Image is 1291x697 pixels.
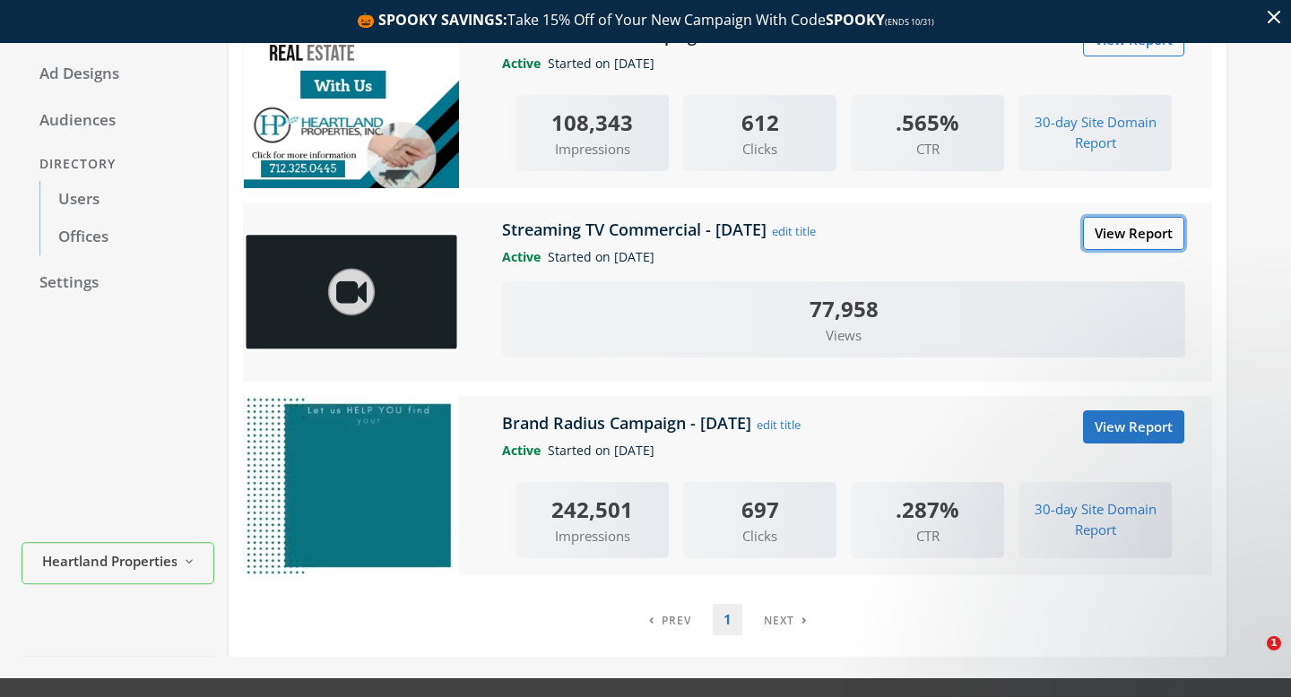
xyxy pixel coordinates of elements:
[516,493,669,526] div: 242,501
[489,54,1199,73] div: Started on [DATE]
[1083,217,1184,250] a: View Report
[516,139,669,159] span: Impressions
[1018,106,1172,160] button: 30-day Site Domain Report
[683,106,836,139] div: 612
[713,604,742,635] a: 1
[244,9,459,188] img: Realtor Referral Campaign
[756,415,801,435] button: edit title
[502,219,771,240] h5: Streaming TV Commercial - [DATE]
[771,221,817,241] button: edit title
[638,604,818,635] nav: pagination
[502,55,548,72] span: Active
[489,247,1199,267] div: Started on [DATE]
[42,551,177,572] span: Heartland Properties
[683,139,836,159] span: Clicks
[851,493,1004,526] div: .287%
[683,493,836,526] div: 697
[516,526,669,546] span: Impressions
[851,139,1004,159] span: CTR
[502,248,548,265] span: Active
[683,526,836,546] span: Clicks
[1230,636,1273,679] iframe: Intercom live chat
[516,106,669,139] div: 108,343
[22,264,214,302] a: Settings
[1267,636,1281,650] span: 1
[39,181,214,219] a: Users
[22,56,214,93] a: Ad Designs
[39,219,214,256] a: Offices
[244,396,459,575] img: Brand Radius Campaign - 2022-10-31
[1018,493,1172,547] button: 30-day Site Domain Report
[502,412,756,434] h5: Brand Radius Campaign - [DATE]
[502,442,548,459] span: Active
[502,325,1185,346] span: Views
[932,523,1291,649] iframe: Intercom notifications message
[22,148,214,181] div: Directory
[22,102,214,140] a: Audiences
[851,106,1004,139] div: .565%
[851,526,1004,546] span: CTR
[1083,410,1184,443] a: View Report
[244,232,459,352] img: Streaming TV Commercial - 2022-10-31
[489,441,1199,460] div: Started on [DATE]
[22,542,214,584] button: Heartland Properties
[502,292,1185,325] div: 77,958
